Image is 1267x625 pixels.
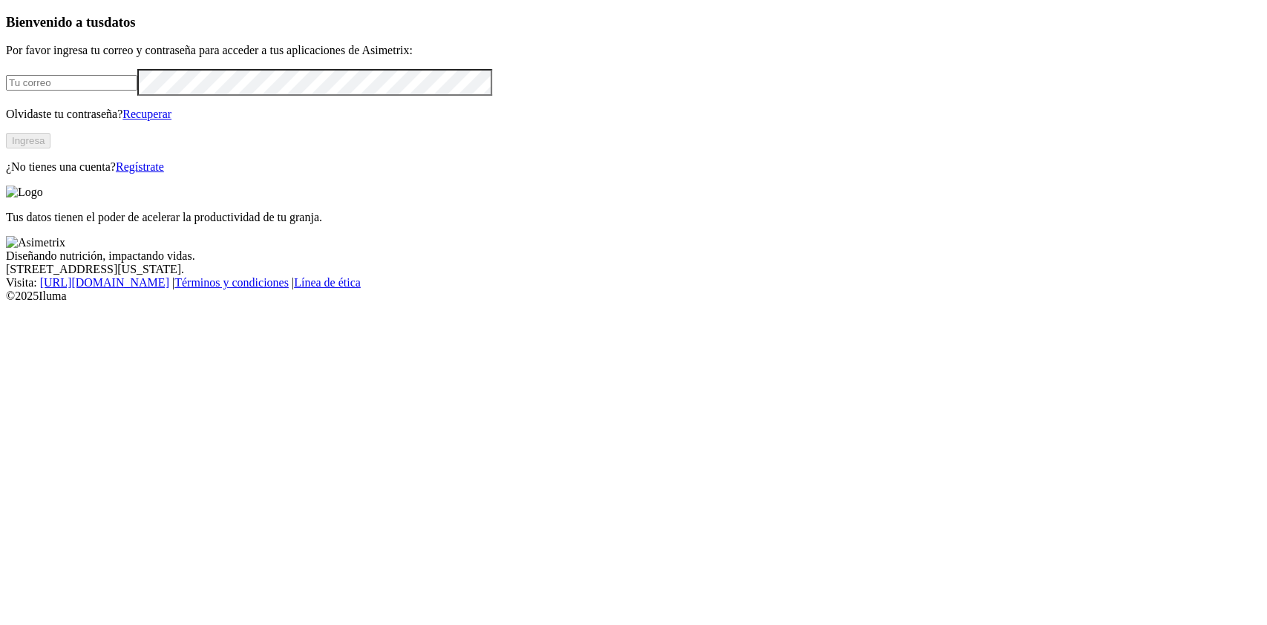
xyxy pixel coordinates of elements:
p: ¿No tienes una cuenta? [6,160,1261,174]
a: Términos y condiciones [174,276,289,289]
img: Asimetrix [6,236,65,249]
div: Diseñando nutrición, impactando vidas. [6,249,1261,263]
p: Olvidaste tu contraseña? [6,108,1261,121]
a: Recuperar [122,108,171,120]
a: [URL][DOMAIN_NAME] [40,276,169,289]
div: [STREET_ADDRESS][US_STATE]. [6,263,1261,276]
h3: Bienvenido a tus [6,14,1261,30]
a: Línea de ética [294,276,361,289]
span: datos [104,14,136,30]
button: Ingresa [6,133,50,148]
div: © 2025 Iluma [6,289,1261,303]
p: Tus datos tienen el poder de acelerar la productividad de tu granja. [6,211,1261,224]
p: Por favor ingresa tu correo y contraseña para acceder a tus aplicaciones de Asimetrix: [6,44,1261,57]
img: Logo [6,186,43,199]
input: Tu correo [6,75,137,91]
div: Visita : | | [6,276,1261,289]
a: Regístrate [116,160,164,173]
